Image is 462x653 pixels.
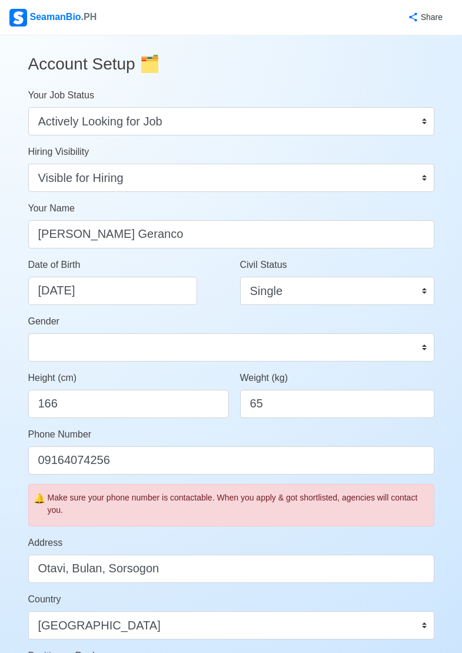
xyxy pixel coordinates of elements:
[9,9,27,26] img: Logo
[28,45,434,84] h3: Account Setup
[34,492,45,506] span: caution
[28,429,92,439] span: Phone Number
[240,373,288,383] span: Weight (kg)
[28,446,434,475] input: ex. +63 912 345 6789
[81,12,97,22] span: .PH
[9,9,97,26] div: SeamanBio
[28,88,94,102] label: Your Job Status
[240,258,287,272] label: Civil Status
[28,258,81,272] label: Date of Birth
[240,390,434,418] input: ex. 60
[28,203,75,213] span: Your Name
[28,592,61,606] label: Country
[28,538,63,548] span: Address
[48,492,429,516] div: Make sure your phone number is contactable. When you apply & got shortlisted, agencies will conta...
[28,555,434,583] input: ex. Pooc Occidental, Tubigon, Bohol
[28,147,89,157] span: Hiring Visibility
[28,314,59,329] label: Gender
[28,390,229,418] input: ex. 163
[396,6,453,29] button: Share
[139,55,160,73] span: folder
[28,220,434,248] input: Type your name
[28,373,77,383] span: Height (cm)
